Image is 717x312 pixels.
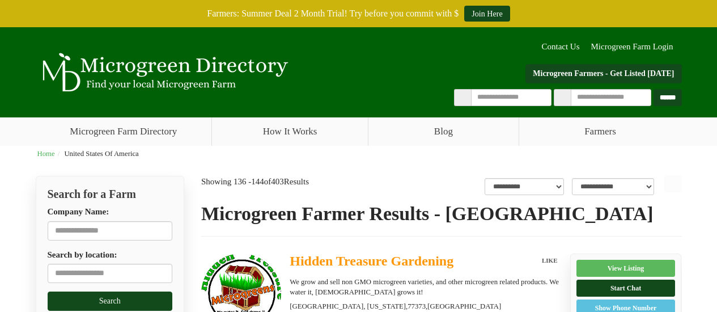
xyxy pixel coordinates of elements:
[576,280,676,297] a: Start Chat
[540,257,558,264] span: LIKE
[536,254,562,267] button: LIKE
[159,269,165,278] i: Use Current Location
[639,94,644,102] i: Use Current Location
[201,176,361,188] div: Showing 136 - of Results
[290,254,453,268] span: Hidden Treasure Gardening
[290,254,521,271] a: Hidden Treasure Gardening
[27,6,690,22] div: Farmers: Summer Deal 2 Month Trial! Try before you commit with $
[271,177,284,186] span: 403
[201,203,682,224] h1: Microgreen Farmer Results - [GEOGRAPHIC_DATA]
[576,260,676,277] a: View Listing
[36,117,212,146] a: Microgreen Farm Directory
[64,150,138,158] span: United States Of America
[536,41,585,53] a: Contact Us
[572,178,654,195] select: sortbox-1
[251,177,264,186] span: 144
[48,206,109,218] label: Company Name:
[525,64,681,83] a: Microgreen Farmers - Get Listed [DATE]
[48,249,117,261] label: Search by location:
[290,302,501,310] small: [GEOGRAPHIC_DATA], [US_STATE], ,
[485,178,564,195] select: overall_rating_filter-1
[37,150,55,158] a: Home
[36,53,291,92] img: Microgreen Directory
[519,117,682,146] span: Farmers
[591,41,679,53] a: Microgreen Farm Login
[464,6,510,22] a: Join Here
[212,117,368,146] a: How It Works
[408,301,426,311] span: 77373
[368,117,518,146] a: Blog
[290,277,561,297] p: We grow and sell non GMO microgreen varieties, and other microgreen related products. We water it...
[48,188,173,200] h2: Search for a Farm
[48,292,173,311] button: Search
[427,301,501,311] span: [GEOGRAPHIC_DATA]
